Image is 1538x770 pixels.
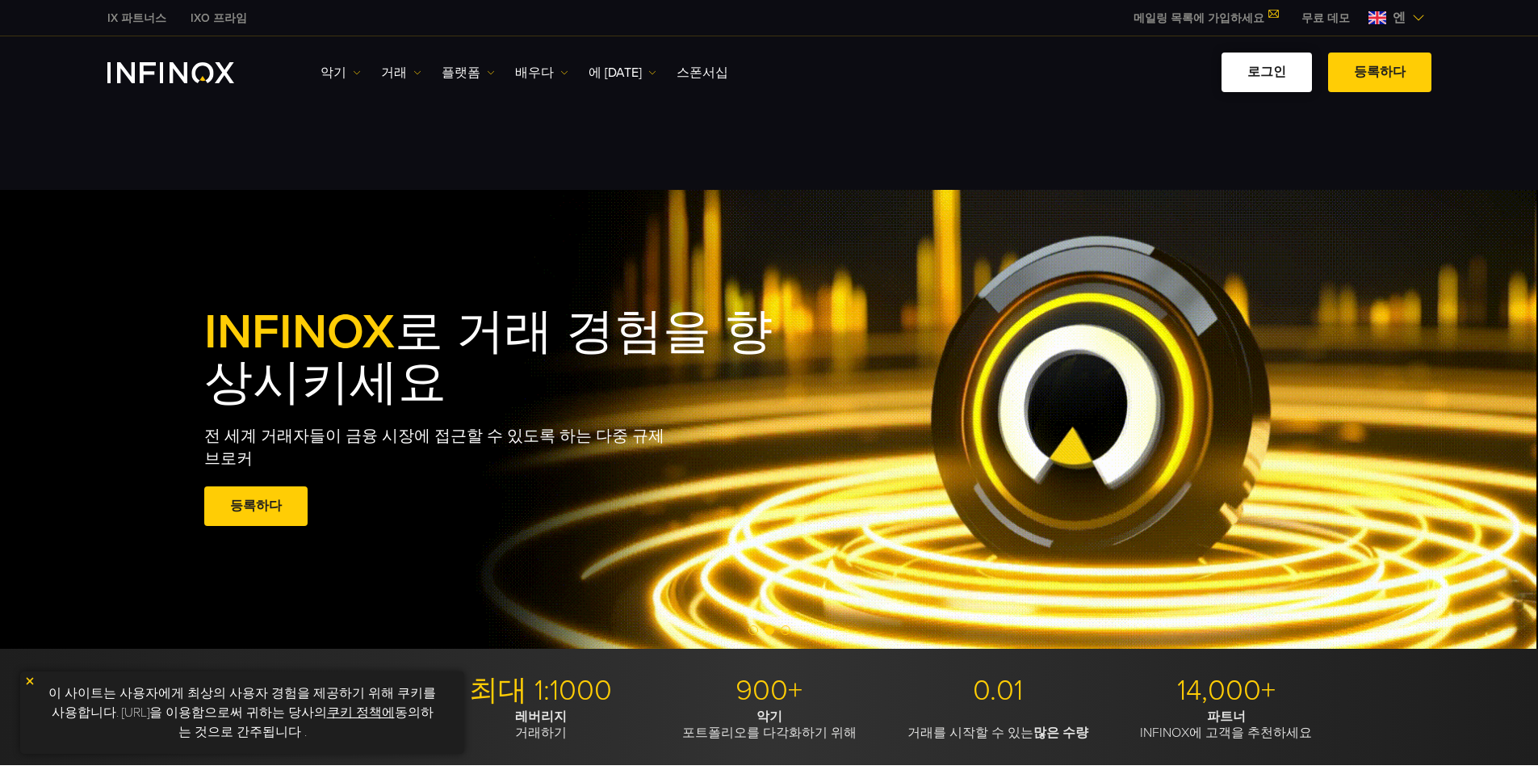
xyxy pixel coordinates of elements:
[1354,64,1406,80] font: 등록하다
[1328,53,1431,92] a: 등록하다
[469,673,612,708] font: 최대 1:1000
[321,63,361,82] a: 악기
[107,62,272,83] a: INFINOX 로고
[1121,11,1289,25] a: 메일링 목록에 가입하세요
[204,303,395,361] font: INFINOX
[381,65,407,81] font: 거래
[589,63,656,82] a: 에 [DATE]
[1247,64,1286,80] font: 로그인
[973,673,1023,708] font: 0.01
[178,10,259,27] a: 인피녹스
[107,11,166,25] font: IX 파트너스
[1222,53,1312,92] a: 로그인
[756,709,782,725] font: 악기
[442,65,480,81] font: 플랫폼
[515,709,567,725] font: 레버리지
[1301,11,1350,25] font: 무료 데모
[95,10,178,27] a: 인피녹스
[327,705,395,721] a: 쿠키 정책에
[515,65,554,81] font: 배우다
[24,675,36,687] img: 노란색 닫기 아이콘
[1134,11,1264,25] font: 메일링 목록에 가입하세요
[515,63,568,82] a: 배우다
[204,303,773,412] font: 로 거래 경험을 향상시키세요
[321,65,346,81] font: 악기
[1289,10,1362,27] a: 인피녹스 메뉴
[48,685,436,721] font: 이 사이트는 사용자에게 최상의 사용자 경험을 제공하기 위해 쿠키를 사용합니다. [URL]을 이용함으로써 귀하는 당사의
[1177,673,1276,708] font: 14,000+
[442,63,495,82] a: 플랫폼
[682,725,857,741] font: 포트폴리오를 다각화하기 위해
[1207,709,1246,725] font: 파트너
[1140,725,1312,741] font: INFINOX에 고객을 추천하세요
[765,625,774,635] span: Go to slide 2
[907,725,1033,741] font: 거래를 시작할 수 있는
[191,11,247,25] font: IXO 프라임
[735,673,803,708] font: 900+
[677,63,728,82] a: 스폰서십
[230,498,282,514] font: 등록하다
[381,63,421,82] a: 거래
[204,427,664,469] font: 전 세계 거래자들이 금융 시장에 접근할 수 있도록 하는 다중 규제 브로커
[1393,10,1406,26] font: 엔
[589,65,642,81] font: 에 [DATE]
[748,625,758,635] span: Go to slide 1
[204,486,308,526] a: 등록하다
[781,625,790,635] span: Go to slide 3
[515,725,567,741] font: 거래하기
[1033,725,1088,741] font: 많은 수량
[677,65,728,81] font: 스폰서십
